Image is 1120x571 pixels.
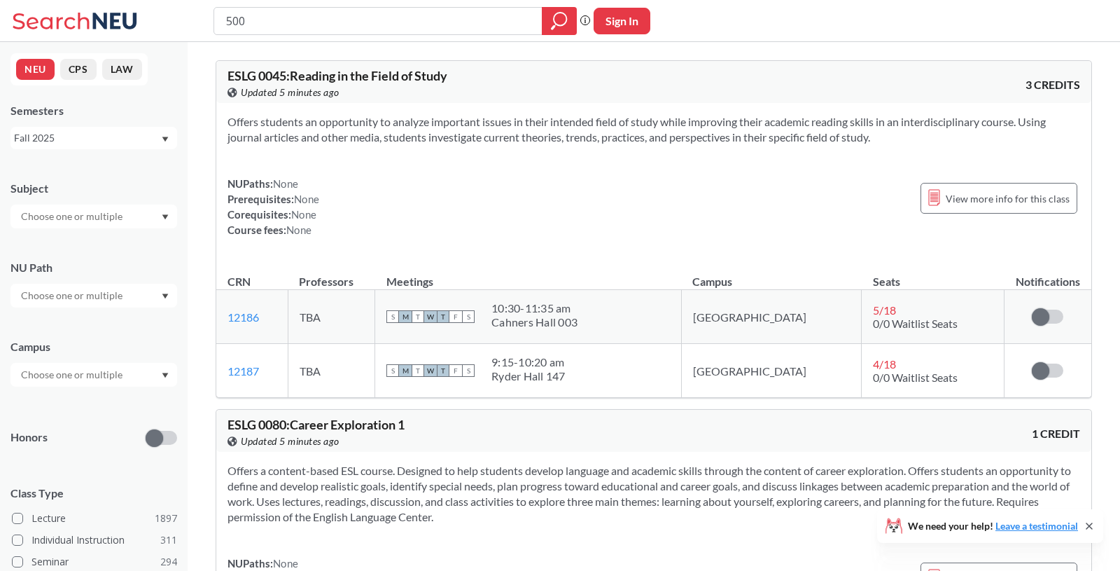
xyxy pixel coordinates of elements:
[491,315,577,329] div: Cahners Hall 003
[873,371,958,384] span: 0/0 Waitlist Seats
[227,364,259,378] a: 12187
[241,434,339,449] span: Updated 5 minutes ago
[286,223,311,236] span: None
[162,294,169,299] svg: Dropdown arrow
[10,127,177,149] div: Fall 2025Dropdown arrow
[594,8,650,34] button: Sign In
[60,59,97,80] button: CPS
[862,260,1004,290] th: Seats
[399,364,412,377] span: M
[386,310,399,323] span: S
[10,260,177,275] div: NU Path
[10,363,177,387] div: Dropdown arrow
[12,531,177,549] label: Individual Instruction
[227,463,1080,525] section: Offers a content-based ESL course. Designed to help students develop language and academic skills...
[294,193,319,205] span: None
[14,208,132,225] input: Choose one or multiple
[873,357,896,371] span: 4 / 18
[681,290,862,344] td: [GEOGRAPHIC_DATA]
[449,310,462,323] span: F
[227,176,319,238] div: NUPaths: Prerequisites: Corequisites: Course fees:
[227,310,259,324] a: 12186
[227,114,1080,145] section: Offers students an opportunity to analyze important issues in their intended field of study while...
[995,520,1078,532] a: Leave a testimonial
[10,103,177,118] div: Semesters
[375,260,682,290] th: Meetings
[273,177,298,190] span: None
[437,364,449,377] span: T
[288,260,374,290] th: Professors
[162,373,169,378] svg: Dropdown arrow
[162,214,169,220] svg: Dropdown arrow
[14,130,160,146] div: Fall 2025
[14,366,132,383] input: Choose one or multiple
[1025,77,1080,92] span: 3 CREDITS
[10,429,48,446] p: Honors
[946,190,1070,207] span: View more info for this class
[273,557,298,570] span: None
[412,364,424,377] span: T
[10,181,177,196] div: Subject
[227,68,447,83] span: ESLG 0045 : Reading in the Field of Study
[288,344,374,398] td: TBA
[160,554,177,570] span: 294
[225,9,532,33] input: Class, professor, course number, "phrase"
[681,344,862,398] td: [GEOGRAPHIC_DATA]
[424,364,437,377] span: W
[551,11,568,31] svg: magnifying glass
[386,364,399,377] span: S
[160,532,177,548] span: 311
[12,553,177,571] label: Seminar
[241,85,339,100] span: Updated 5 minutes ago
[1004,260,1091,290] th: Notifications
[155,511,177,526] span: 1897
[399,310,412,323] span: M
[227,417,405,432] span: ESLG 0080 : Career Exploration 1
[491,301,577,315] div: 10:30 - 11:35 am
[10,486,177,501] span: Class Type
[491,369,566,383] div: Ryder Hall 147
[227,274,251,289] div: CRN
[10,284,177,308] div: Dropdown arrow
[542,7,577,35] div: magnifying glass
[873,317,958,330] span: 0/0 Waitlist Seats
[437,310,449,323] span: T
[10,339,177,355] div: Campus
[873,303,896,317] span: 5 / 18
[908,521,1078,531] span: We need your help!
[491,355,566,369] div: 9:15 - 10:20 am
[462,310,475,323] span: S
[412,310,424,323] span: T
[288,290,374,344] td: TBA
[449,364,462,377] span: F
[162,137,169,142] svg: Dropdown arrow
[12,509,177,528] label: Lecture
[10,205,177,228] div: Dropdown arrow
[1032,426,1080,441] span: 1 CREDIT
[102,59,142,80] button: LAW
[291,208,316,221] span: None
[16,59,55,80] button: NEU
[14,287,132,304] input: Choose one or multiple
[462,364,475,377] span: S
[424,310,437,323] span: W
[681,260,862,290] th: Campus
